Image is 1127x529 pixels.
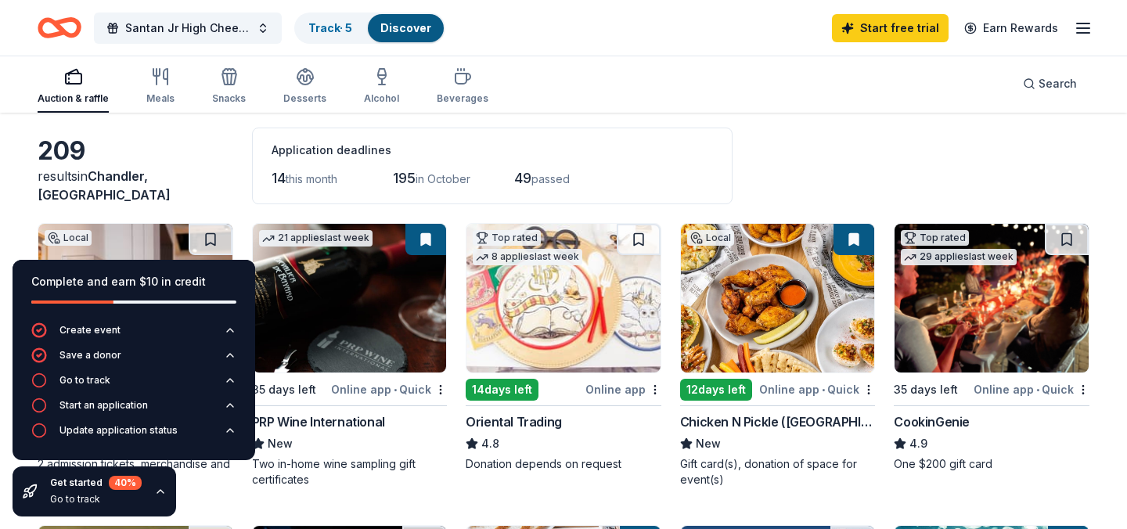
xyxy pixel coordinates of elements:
[59,399,148,412] div: Start an application
[909,434,927,453] span: 4.9
[146,61,175,113] button: Meals
[283,92,326,105] div: Desserts
[38,61,109,113] button: Auction & raffle
[680,223,876,488] a: Image for Chicken N Pickle (Glendale)Local12days leftOnline app•QuickChicken N Pickle ([GEOGRAPHI...
[894,456,1089,472] div: One $200 gift card
[272,170,286,186] span: 14
[895,224,1089,372] img: Image for CookinGenie
[437,92,488,105] div: Beverages
[146,92,175,105] div: Meals
[308,21,352,34] a: Track· 5
[125,19,250,38] span: Santan Jr High Cheer Fundraising Raffle
[38,167,233,204] div: results
[901,230,969,246] div: Top rated
[286,172,337,185] span: this month
[252,380,316,399] div: 35 days left
[696,434,721,453] span: New
[38,135,233,167] div: 209
[109,476,142,490] div: 40 %
[252,456,448,488] div: Two in-home wine sampling gift certificates
[31,398,236,423] button: Start an application
[680,456,876,488] div: Gift card(s), donation of space for event(s)
[31,423,236,448] button: Update application status
[901,249,1017,265] div: 29 applies last week
[531,172,570,185] span: passed
[394,383,397,396] span: •
[466,412,562,431] div: Oriental Trading
[364,92,399,105] div: Alcohol
[38,9,81,46] a: Home
[38,223,233,488] a: Image for Heard MuseumLocal21 days leftOnline app•Quick[GEOGRAPHIC_DATA]New2 admission tickets, m...
[59,424,178,437] div: Update application status
[393,170,416,186] span: 195
[59,374,110,387] div: Go to track
[94,13,282,44] button: Santan Jr High Cheer Fundraising Raffle
[466,379,538,401] div: 14 days left
[294,13,445,44] button: Track· 5Discover
[894,380,958,399] div: 35 days left
[1036,383,1039,396] span: •
[681,224,875,372] img: Image for Chicken N Pickle (Glendale)
[268,434,293,453] span: New
[380,21,431,34] a: Discover
[759,380,875,399] div: Online app Quick
[416,172,470,185] span: in October
[331,380,447,399] div: Online app Quick
[253,224,447,372] img: Image for PRP Wine International
[514,170,531,186] span: 49
[437,61,488,113] button: Beverages
[473,230,541,246] div: Top rated
[31,347,236,372] button: Save a donor
[894,412,970,431] div: CookinGenie
[1010,68,1089,99] button: Search
[481,434,499,453] span: 4.8
[212,61,246,113] button: Snacks
[259,230,373,247] div: 21 applies last week
[38,224,232,372] img: Image for Heard Museum
[955,14,1068,42] a: Earn Rewards
[38,92,109,105] div: Auction & raffle
[680,379,752,401] div: 12 days left
[473,249,582,265] div: 8 applies last week
[31,322,236,347] button: Create event
[822,383,825,396] span: •
[687,230,734,246] div: Local
[38,168,171,203] span: Chandler, [GEOGRAPHIC_DATA]
[1039,74,1077,93] span: Search
[466,224,661,372] img: Image for Oriental Trading
[252,412,385,431] div: PRP Wine International
[50,493,142,506] div: Go to track
[466,223,661,472] a: Image for Oriental TradingTop rated8 applieslast week14days leftOnline appOriental Trading4.8Dona...
[283,61,326,113] button: Desserts
[45,230,92,246] div: Local
[31,272,236,291] div: Complete and earn $10 in credit
[38,168,171,203] span: in
[832,14,949,42] a: Start free trial
[680,412,876,431] div: Chicken N Pickle ([GEOGRAPHIC_DATA])
[364,61,399,113] button: Alcohol
[59,324,121,336] div: Create event
[59,349,121,362] div: Save a donor
[974,380,1089,399] div: Online app Quick
[272,141,713,160] div: Application deadlines
[585,380,661,399] div: Online app
[31,372,236,398] button: Go to track
[212,92,246,105] div: Snacks
[466,456,661,472] div: Donation depends on request
[50,476,142,490] div: Get started
[894,223,1089,472] a: Image for CookinGenieTop rated29 applieslast week35 days leftOnline app•QuickCookinGenie4.9One $2...
[252,223,448,488] a: Image for PRP Wine International21 applieslast week35 days leftOnline app•QuickPRP Wine Internati...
